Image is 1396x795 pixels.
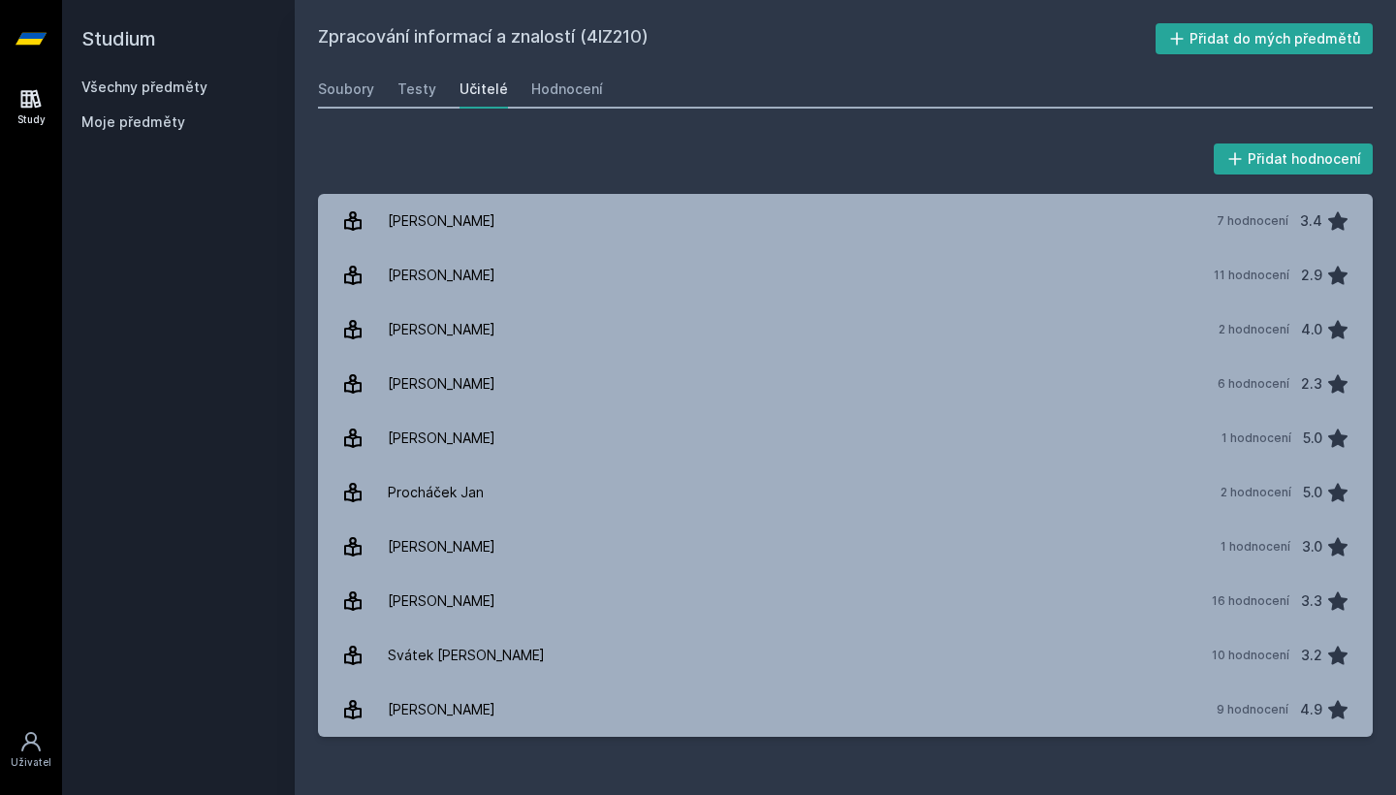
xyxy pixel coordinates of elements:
[531,70,603,109] a: Hodnocení
[1217,702,1288,717] div: 9 hodnocení
[318,628,1373,683] a: Svátek [PERSON_NAME] 10 hodnocení 3.2
[388,527,495,566] div: [PERSON_NAME]
[1217,213,1288,229] div: 7 hodnocení
[318,520,1373,574] a: [PERSON_NAME] 1 hodnocení 3.0
[397,70,436,109] a: Testy
[1156,23,1374,54] button: Přidat do mých předmětů
[11,755,51,770] div: Uživatel
[318,302,1373,357] a: [PERSON_NAME] 2 hodnocení 4.0
[388,256,495,295] div: [PERSON_NAME]
[318,683,1373,737] a: [PERSON_NAME] 9 hodnocení 4.9
[1303,419,1322,458] div: 5.0
[388,636,545,675] div: Svátek [PERSON_NAME]
[388,582,495,620] div: [PERSON_NAME]
[318,79,374,99] div: Soubory
[388,202,495,240] div: [PERSON_NAME]
[4,78,58,137] a: Study
[1212,593,1289,609] div: 16 hodnocení
[1302,527,1322,566] div: 3.0
[81,79,207,95] a: Všechny předměty
[531,79,603,99] div: Hodnocení
[1221,539,1290,555] div: 1 hodnocení
[17,112,46,127] div: Study
[81,112,185,132] span: Moje předměty
[1301,636,1322,675] div: 3.2
[1300,690,1322,729] div: 4.9
[1212,648,1289,663] div: 10 hodnocení
[318,357,1373,411] a: [PERSON_NAME] 6 hodnocení 2.3
[318,70,374,109] a: Soubory
[1300,202,1322,240] div: 3.4
[1214,268,1289,283] div: 11 hodnocení
[388,690,495,729] div: [PERSON_NAME]
[318,574,1373,628] a: [PERSON_NAME] 16 hodnocení 3.3
[318,465,1373,520] a: Procháček Jan 2 hodnocení 5.0
[1301,256,1322,295] div: 2.9
[1218,376,1289,392] div: 6 hodnocení
[388,419,495,458] div: [PERSON_NAME]
[388,473,484,512] div: Procháček Jan
[318,411,1373,465] a: [PERSON_NAME] 1 hodnocení 5.0
[1214,143,1374,175] button: Přidat hodnocení
[1219,322,1289,337] div: 2 hodnocení
[1221,430,1291,446] div: 1 hodnocení
[397,79,436,99] div: Testy
[1221,485,1291,500] div: 2 hodnocení
[1301,582,1322,620] div: 3.3
[318,23,1156,54] h2: Zpracování informací a znalostí (4IZ210)
[460,79,508,99] div: Učitelé
[318,194,1373,248] a: [PERSON_NAME] 7 hodnocení 3.4
[1301,365,1322,403] div: 2.3
[4,720,58,779] a: Uživatel
[388,365,495,403] div: [PERSON_NAME]
[388,310,495,349] div: [PERSON_NAME]
[318,248,1373,302] a: [PERSON_NAME] 11 hodnocení 2.9
[460,70,508,109] a: Učitelé
[1303,473,1322,512] div: 5.0
[1301,310,1322,349] div: 4.0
